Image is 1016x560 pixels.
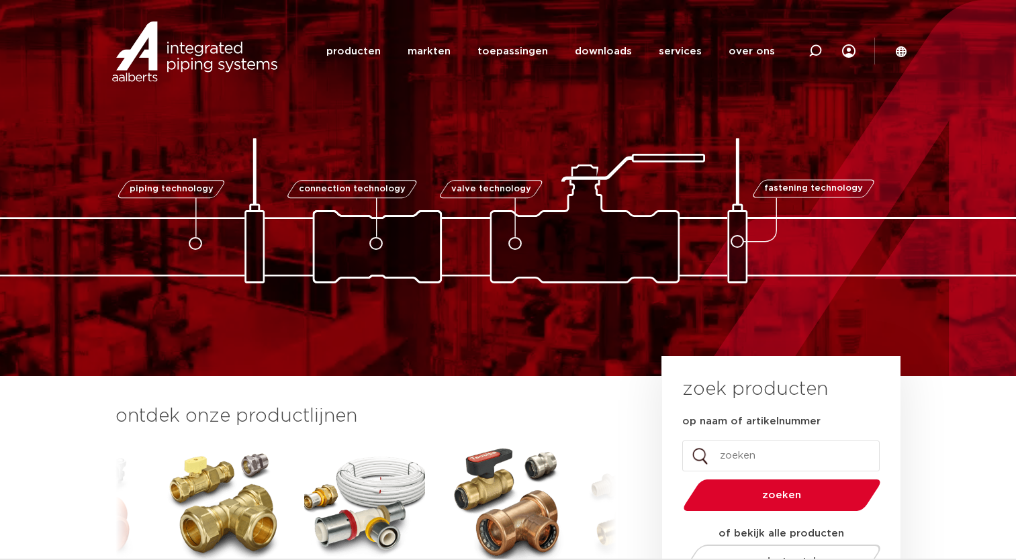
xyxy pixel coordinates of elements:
a: downloads [575,26,632,77]
button: zoeken [678,478,886,512]
a: over ons [729,26,775,77]
span: valve technology [451,185,531,193]
span: piping technology [130,185,214,193]
label: op naam of artikelnummer [682,415,821,428]
a: services [659,26,702,77]
a: markten [408,26,451,77]
div: my IPS [842,36,856,66]
span: connection technology [298,185,405,193]
a: toepassingen [477,26,548,77]
nav: Menu [326,26,775,77]
span: fastening technology [764,185,863,193]
a: producten [326,26,381,77]
span: zoeken [718,490,846,500]
strong: of bekijk alle producten [719,528,844,539]
h3: ontdek onze productlijnen [116,403,616,430]
h3: zoek producten [682,376,828,403]
input: zoeken [682,440,880,471]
